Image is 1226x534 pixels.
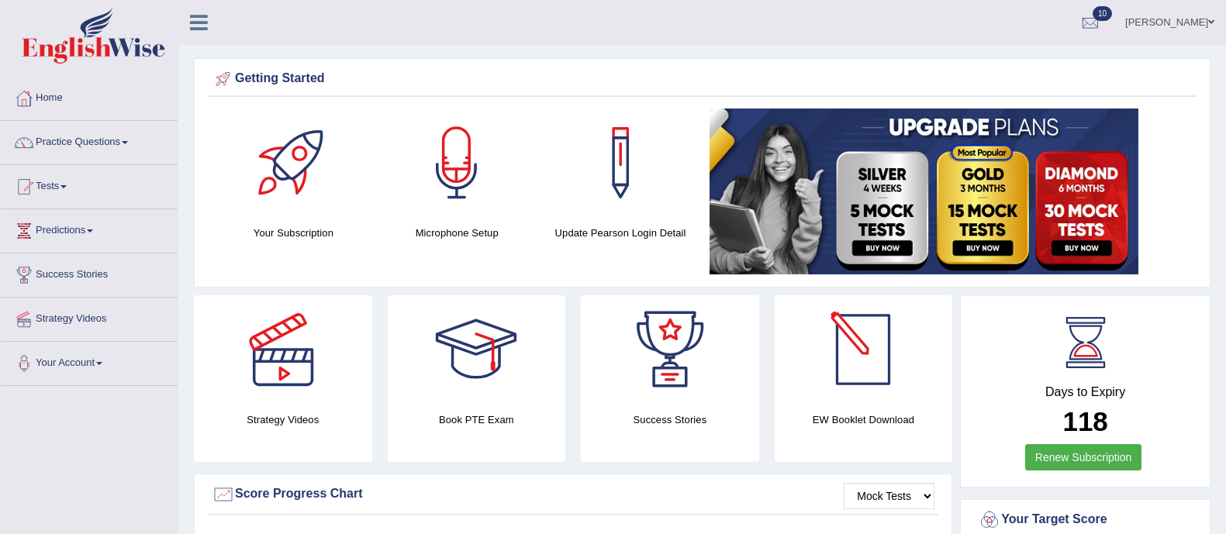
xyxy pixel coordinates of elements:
[1,209,178,248] a: Predictions
[547,225,695,241] h4: Update Pearson Login Detail
[1,77,178,115] a: Home
[710,109,1138,274] img: small5.jpg
[194,412,372,428] h4: Strategy Videos
[978,508,1193,532] div: Your Target Score
[212,483,934,506] div: Score Progress Chart
[775,412,953,428] h4: EW Booklet Download
[1062,406,1107,436] b: 118
[1,342,178,381] a: Your Account
[212,67,1193,91] div: Getting Started
[1,121,178,160] a: Practice Questions
[388,412,566,428] h4: Book PTE Exam
[1025,444,1142,470] a: Renew Subscription
[978,385,1193,399] h4: Days to Expiry
[1,253,178,292] a: Success Stories
[581,412,759,428] h4: Success Stories
[1,298,178,336] a: Strategy Videos
[383,225,531,241] h4: Microphone Setup
[1,165,178,204] a: Tests
[219,225,368,241] h4: Your Subscription
[1093,6,1112,21] span: 10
